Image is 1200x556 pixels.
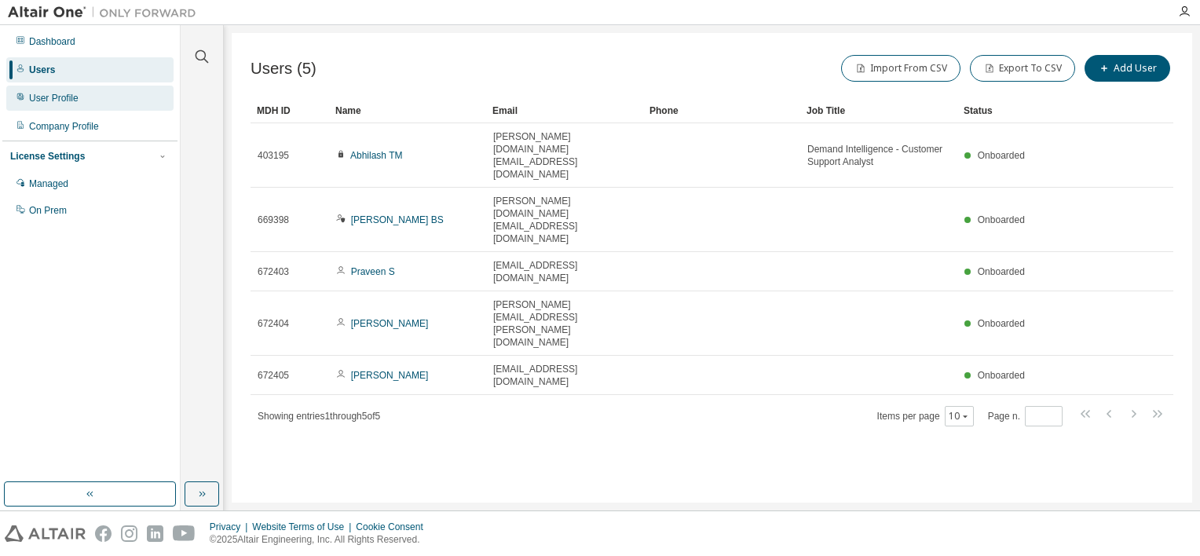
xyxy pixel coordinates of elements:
[970,55,1075,82] button: Export To CSV
[258,369,289,382] span: 672405
[351,214,444,225] a: [PERSON_NAME] BS
[493,195,636,245] span: [PERSON_NAME][DOMAIN_NAME][EMAIL_ADDRESS][DOMAIN_NAME]
[493,363,636,388] span: [EMAIL_ADDRESS][DOMAIN_NAME]
[210,521,252,533] div: Privacy
[95,525,112,542] img: facebook.svg
[978,370,1025,381] span: Onboarded
[978,150,1025,161] span: Onboarded
[1085,55,1170,82] button: Add User
[351,266,395,277] a: Praveen S
[877,406,974,426] span: Items per page
[988,406,1063,426] span: Page n.
[121,525,137,542] img: instagram.svg
[251,60,316,78] span: Users (5)
[350,150,402,161] a: Abhilash TM
[978,318,1025,329] span: Onboarded
[29,64,55,76] div: Users
[841,55,960,82] button: Import From CSV
[258,214,289,226] span: 669398
[210,533,433,547] p: © 2025 Altair Engineering, Inc. All Rights Reserved.
[258,317,289,330] span: 672404
[493,130,636,181] span: [PERSON_NAME][DOMAIN_NAME][EMAIL_ADDRESS][DOMAIN_NAME]
[492,98,637,123] div: Email
[8,5,204,20] img: Altair One
[964,98,1092,123] div: Status
[978,266,1025,277] span: Onboarded
[649,98,794,123] div: Phone
[258,265,289,278] span: 672403
[978,214,1025,225] span: Onboarded
[493,259,636,284] span: [EMAIL_ADDRESS][DOMAIN_NAME]
[807,143,950,168] span: Demand Intelligence - Customer Support Analyst
[807,98,951,123] div: Job Title
[493,298,636,349] span: [PERSON_NAME][EMAIL_ADDRESS][PERSON_NAME][DOMAIN_NAME]
[10,150,85,163] div: License Settings
[335,98,480,123] div: Name
[29,177,68,190] div: Managed
[29,204,67,217] div: On Prem
[5,525,86,542] img: altair_logo.svg
[29,92,79,104] div: User Profile
[351,318,429,329] a: [PERSON_NAME]
[257,98,323,123] div: MDH ID
[29,120,99,133] div: Company Profile
[173,525,196,542] img: youtube.svg
[147,525,163,542] img: linkedin.svg
[252,521,356,533] div: Website Terms of Use
[356,521,432,533] div: Cookie Consent
[258,411,380,422] span: Showing entries 1 through 5 of 5
[29,35,75,48] div: Dashboard
[258,149,289,162] span: 403195
[949,410,970,422] button: 10
[351,370,429,381] a: [PERSON_NAME]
